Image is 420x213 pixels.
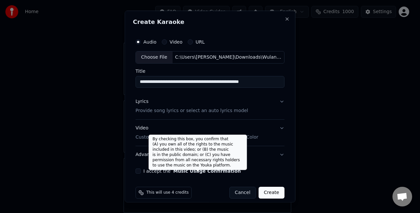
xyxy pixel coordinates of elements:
[170,40,182,44] label: Video
[133,19,287,25] h2: Create Karaoke
[136,68,284,73] label: Title
[259,186,284,198] button: Create
[136,107,248,114] p: Provide song lyrics or select an auto lyrics model
[136,125,258,140] div: Video
[173,168,241,173] button: I accept the
[136,93,284,119] button: LyricsProvide song lyrics or select an auto lyrics model
[173,54,284,61] div: C:\Users\[PERSON_NAME]\Downloads\Wulan Merindu-Bajol Ndanu & [PERSON_NAME] 2021 _2 M1 ([DOMAIN_NA...
[136,119,284,145] button: VideoCustomize Karaoke Video: Use Image, Video, or Color
[229,186,256,198] button: Cancel
[196,40,205,44] label: URL
[143,168,241,173] label: I accept the
[136,98,148,105] div: Lyrics
[143,40,157,44] label: Audio
[136,146,284,163] button: Advanced
[136,134,258,140] p: Customize Karaoke Video: Use Image, Video, or Color
[146,190,189,195] span: This will use 4 credits
[136,51,173,63] div: Choose File
[149,135,247,170] div: By checking this box, you confirm that (A) you own all of the rights to the music included in thi...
